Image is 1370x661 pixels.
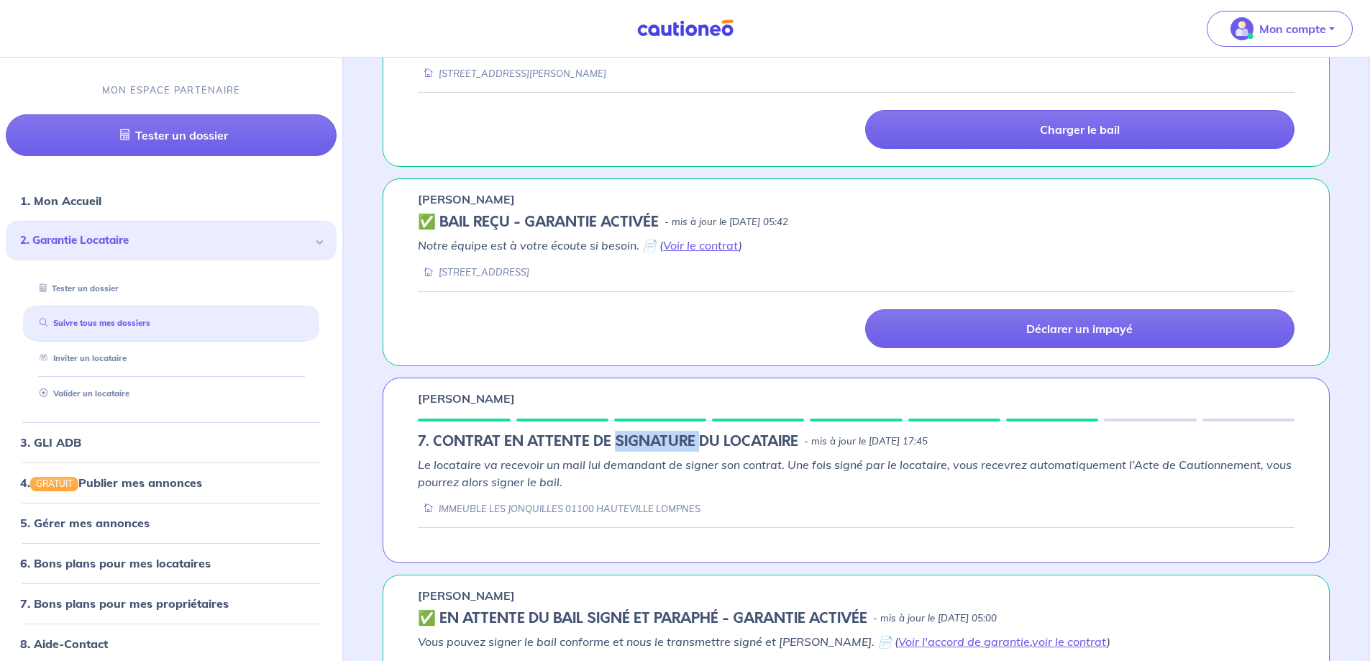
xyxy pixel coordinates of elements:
[418,214,1294,231] div: state: CONTRACT-VALIDATED, Context: IN-MANAGEMENT,IS-GL-CAUTION
[6,629,337,658] div: 8. Aide-Contact
[418,433,1294,450] div: state: SIGNING-CONTRACT-IN-PROGRESS, Context: ,IS-GL-CAUTION
[418,238,742,252] em: Notre équipe est à votre écoute si besoin. 📄 ( )
[6,468,337,497] div: 4.GRATUITPublier mes annonces
[418,457,1292,489] em: Le locataire va recevoir un mail lui demandant de signer son contrat. Une fois signé par le locat...
[418,610,1294,627] div: state: CONTRACT-SIGNED, Context: FINISHED,IS-GL-CAUTION
[34,353,127,363] a: Inviter un locataire
[20,193,101,208] a: 1. Mon Accueil
[20,232,311,249] span: 2. Garantie Locataire
[6,549,337,578] div: 6. Bons plans pour mes locataires
[23,347,319,370] div: Inviter un locataire
[20,475,202,490] a: 4.GRATUITPublier mes annonces
[23,311,319,335] div: Suivre tous mes dossiers
[865,309,1294,348] a: Déclarer un impayé
[418,587,515,604] p: [PERSON_NAME]
[6,114,337,156] a: Tester un dossier
[23,382,319,406] div: Valider un locataire
[1259,20,1326,37] p: Mon compte
[1032,634,1107,649] a: voir le contrat
[6,186,337,215] div: 1. Mon Accueil
[804,434,928,449] p: - mis à jour le [DATE] 17:45
[102,83,241,97] p: MON ESPACE PARTENAIRE
[873,611,997,626] p: - mis à jour le [DATE] 05:00
[20,435,81,450] a: 3. GLI ADB
[34,283,119,293] a: Tester un dossier
[418,610,867,627] h5: ✅️️️ EN ATTENTE DU BAIL SIGNÉ ET PARAPHÉ - GARANTIE ACTIVÉE
[1207,11,1353,47] button: illu_account_valid_menu.svgMon compte
[34,318,150,328] a: Suivre tous mes dossiers
[6,221,337,260] div: 2. Garantie Locataire
[898,634,1030,649] a: Voir l'accord de garantie
[418,634,1110,649] em: Vous pouvez signer le bail conforme et nous le transmettre signé et [PERSON_NAME]. 📄 ( , )
[34,388,129,398] a: Valider un locataire
[1230,17,1253,40] img: illu_account_valid_menu.svg
[20,596,229,611] a: 7. Bons plans pour mes propriétaires
[418,214,659,231] h5: ✅ BAIL REÇU - GARANTIE ACTIVÉE
[6,428,337,457] div: 3. GLI ADB
[20,556,211,570] a: 6. Bons plans pour mes locataires
[865,110,1294,149] a: Charger le bail
[1040,122,1120,137] p: Charger le bail
[6,509,337,537] div: 5. Gérer mes annonces
[20,516,150,530] a: 5. Gérer mes annonces
[418,191,515,208] p: [PERSON_NAME]
[418,502,700,516] div: IMMEUBLE LES JONQUILLES 01100 HAUTEVILLE LOMPNES
[665,215,788,229] p: - mis à jour le [DATE] 05:42
[23,277,319,301] div: Tester un dossier
[20,637,108,651] a: 8. Aide-Contact
[418,390,515,407] p: [PERSON_NAME]
[631,19,739,37] img: Cautioneo
[418,433,798,450] h5: 7. CONTRAT EN ATTENTE DE SIGNATURE DU LOCATAIRE
[418,67,606,81] div: [STREET_ADDRESS][PERSON_NAME]
[1026,322,1133,336] p: Déclarer un impayé
[418,265,529,279] div: [STREET_ADDRESS]
[6,589,337,618] div: 7. Bons plans pour mes propriétaires
[663,238,739,252] a: Voir le contrat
